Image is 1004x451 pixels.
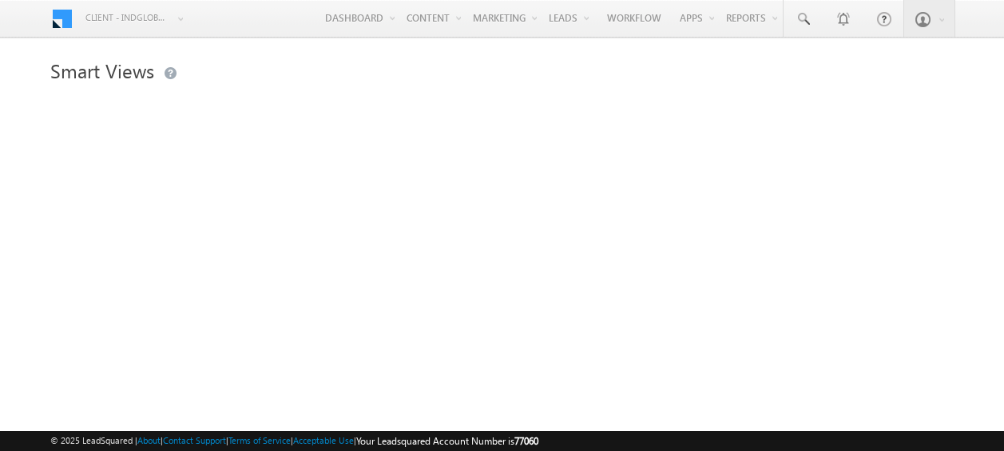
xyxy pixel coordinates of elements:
[228,435,291,445] a: Terms of Service
[356,435,538,447] span: Your Leadsquared Account Number is
[50,58,154,83] span: Smart Views
[50,433,538,449] span: © 2025 LeadSquared | | | | |
[85,10,169,26] span: Client - indglobal1 (77060)
[137,435,161,445] a: About
[163,435,226,445] a: Contact Support
[293,435,354,445] a: Acceptable Use
[514,435,538,447] span: 77060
